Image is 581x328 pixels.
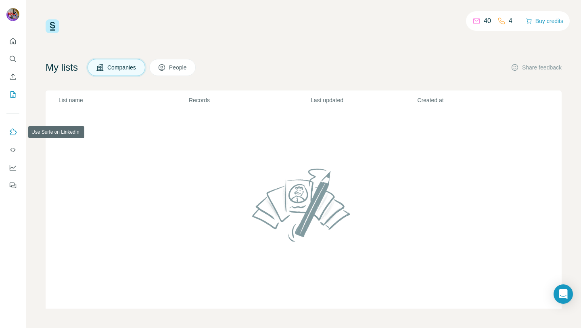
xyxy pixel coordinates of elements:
button: Quick start [6,34,19,48]
p: 4 [509,16,512,26]
button: Buy credits [526,15,563,27]
button: Share feedback [511,63,562,71]
p: 40 [484,16,491,26]
img: Surfe Logo [46,19,59,33]
div: Open Intercom Messenger [554,284,573,304]
p: Last updated [311,96,416,104]
img: Avatar [6,8,19,21]
p: Records [189,96,310,104]
button: My lists [6,87,19,102]
button: Dashboard [6,160,19,175]
button: Feedback [6,178,19,193]
span: People [169,63,188,71]
span: Companies [107,63,137,71]
button: Use Surfe on LinkedIn [6,125,19,139]
img: No lists found [249,162,359,248]
button: Enrich CSV [6,69,19,84]
p: Created at [417,96,523,104]
h4: My lists [46,61,78,74]
button: Use Surfe API [6,143,19,157]
button: Search [6,52,19,66]
p: List name [59,96,188,104]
